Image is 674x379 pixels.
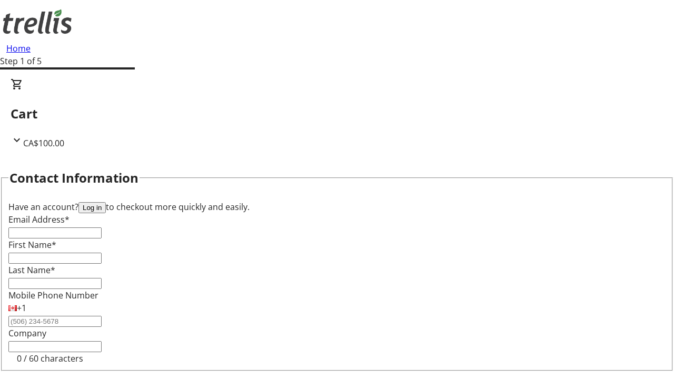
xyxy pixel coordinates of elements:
label: First Name* [8,239,56,251]
label: Company [8,327,46,339]
label: Email Address* [8,214,70,225]
div: Have an account? to checkout more quickly and easily. [8,201,666,213]
tr-character-limit: 0 / 60 characters [17,353,83,364]
span: CA$100.00 [23,137,64,149]
button: Log in [78,202,106,213]
label: Last Name* [8,264,55,276]
h2: Contact Information [9,168,138,187]
label: Mobile Phone Number [8,290,98,301]
div: CartCA$100.00 [11,78,663,149]
h2: Cart [11,104,663,123]
input: (506) 234-5678 [8,316,102,327]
